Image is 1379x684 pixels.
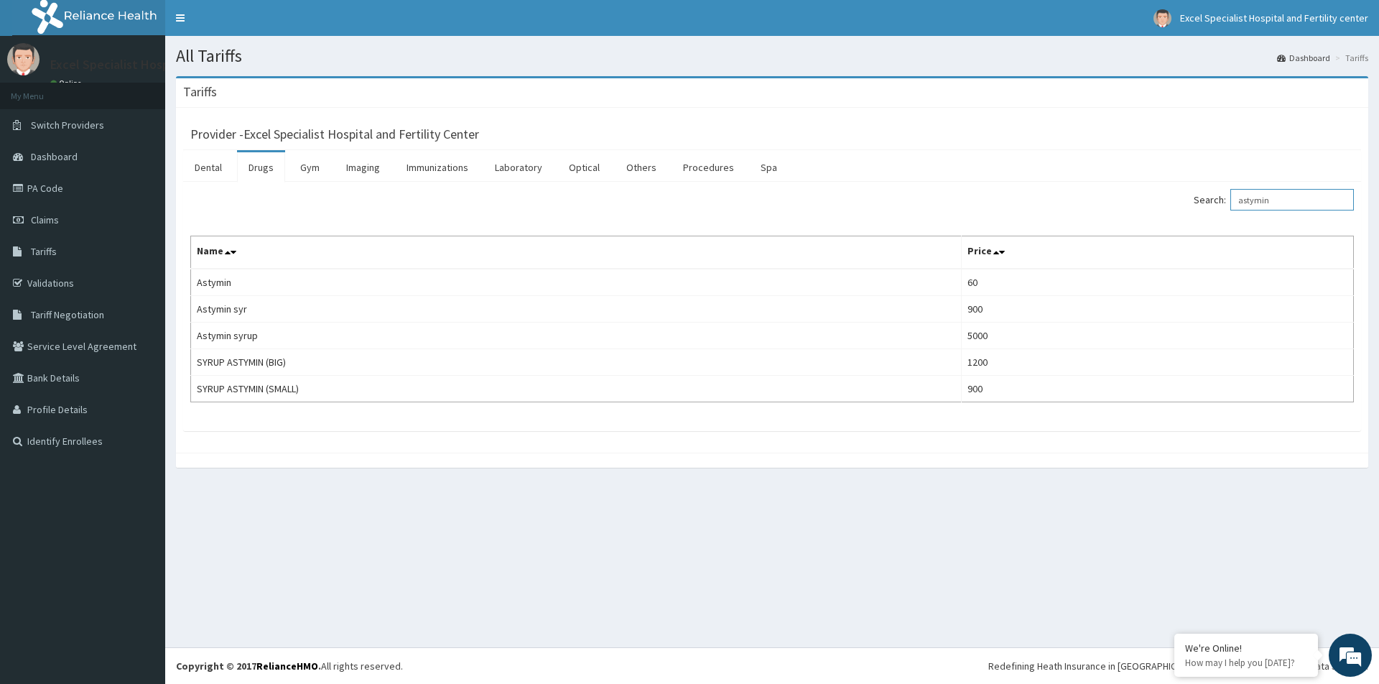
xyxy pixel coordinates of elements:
td: Astymin syrup [191,323,962,349]
span: Dashboard [31,150,78,163]
td: 5000 [961,323,1353,349]
td: 60 [961,269,1353,296]
td: SYRUP ASTYMIN (SMALL) [191,376,962,402]
p: How may I help you today? [1185,657,1307,669]
span: Tariffs [31,245,57,258]
div: We're Online! [1185,642,1307,655]
a: Laboratory [483,152,554,182]
h1: All Tariffs [176,47,1368,65]
th: Price [961,236,1353,269]
label: Search: [1194,189,1354,211]
a: Online [50,78,85,88]
a: Dental [183,152,233,182]
a: Dashboard [1277,52,1330,64]
span: We're online! [83,181,198,326]
div: Chat with us now [75,80,241,99]
td: SYRUP ASTYMIN (BIG) [191,349,962,376]
li: Tariffs [1332,52,1368,64]
span: Switch Providers [31,119,104,131]
a: Procedures [672,152,746,182]
a: Spa [749,152,789,182]
textarea: Type your message and hit 'Enter' [7,392,274,443]
td: 900 [961,376,1353,402]
a: Optical [557,152,611,182]
h3: Tariffs [183,85,217,98]
a: Gym [289,152,331,182]
span: Tariff Negotiation [31,308,104,321]
td: 900 [961,296,1353,323]
input: Search: [1230,189,1354,211]
td: Astymin syr [191,296,962,323]
strong: Copyright © 2017 . [176,660,321,673]
span: Excel Specialist Hospital and Fertility center [1180,11,1368,24]
div: Minimize live chat window [236,7,270,42]
h3: Provider - Excel Specialist Hospital and Fertility Center [190,128,479,141]
img: d_794563401_company_1708531726252_794563401 [27,72,58,108]
p: Excel Specialist Hospital and Fertility center [50,58,301,71]
footer: All rights reserved. [165,647,1379,684]
td: 1200 [961,349,1353,376]
div: Redefining Heath Insurance in [GEOGRAPHIC_DATA] using Telemedicine and Data Science! [988,659,1368,673]
span: Claims [31,213,59,226]
a: Imaging [335,152,391,182]
img: User Image [1153,9,1171,27]
a: Drugs [237,152,285,182]
a: Immunizations [395,152,480,182]
th: Name [191,236,962,269]
td: Astymin [191,269,962,296]
a: RelianceHMO [256,660,318,673]
a: Others [615,152,668,182]
img: User Image [7,43,40,75]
